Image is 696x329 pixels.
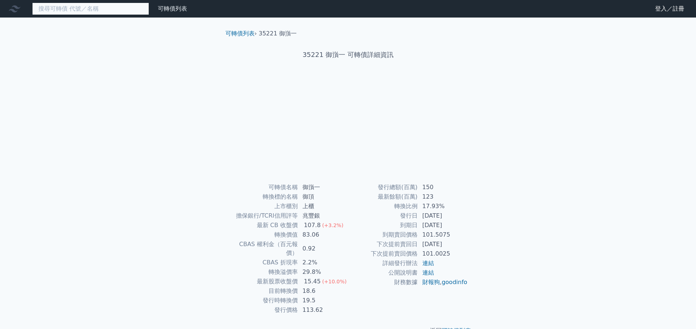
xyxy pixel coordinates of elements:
[322,279,347,284] span: (+10.0%)
[32,3,149,15] input: 搜尋可轉債 代號／名稱
[418,278,468,287] td: ,
[348,278,418,287] td: 財務數據
[348,240,418,249] td: 下次提前賣回日
[303,277,322,286] div: 15.45
[348,221,418,230] td: 到期日
[659,294,696,329] iframe: Chat Widget
[228,202,298,211] td: 上市櫃別
[228,192,298,202] td: 轉換標的名稱
[158,5,187,12] a: 可轉債列表
[348,183,418,192] td: 發行總額(百萬)
[422,279,440,286] a: 財報狗
[348,211,418,221] td: 發行日
[298,258,348,267] td: 2.2%
[225,29,257,38] li: ›
[298,211,348,221] td: 兆豐銀
[228,277,298,286] td: 最新股票收盤價
[228,230,298,240] td: 轉換價值
[348,230,418,240] td: 到期賣回價格
[418,202,468,211] td: 17.93%
[259,29,297,38] li: 35221 御嵿一
[228,211,298,221] td: 擔保銀行/TCRI信用評等
[228,240,298,258] td: CBAS 權利金（百元報價）
[418,249,468,259] td: 101.0025
[298,230,348,240] td: 83.06
[418,211,468,221] td: [DATE]
[442,279,467,286] a: goodinfo
[649,3,690,15] a: 登入／註冊
[418,230,468,240] td: 101.5075
[418,221,468,230] td: [DATE]
[422,260,434,267] a: 連結
[298,296,348,305] td: 19.5
[418,240,468,249] td: [DATE]
[348,202,418,211] td: 轉換比例
[418,183,468,192] td: 150
[298,286,348,296] td: 18.6
[228,221,298,230] td: 最新 CB 收盤價
[228,305,298,315] td: 發行價格
[348,192,418,202] td: 最新餘額(百萬)
[348,249,418,259] td: 下次提前賣回價格
[418,192,468,202] td: 123
[422,269,434,276] a: 連結
[298,183,348,192] td: 御嵿一
[228,296,298,305] td: 發行時轉換價
[303,221,322,230] div: 107.8
[228,258,298,267] td: CBAS 折現率
[228,183,298,192] td: 可轉債名稱
[659,294,696,329] div: 聊天小工具
[298,240,348,258] td: 0.92
[348,259,418,268] td: 詳細發行辦法
[322,222,343,228] span: (+3.2%)
[298,305,348,315] td: 113.62
[298,267,348,277] td: 29.8%
[348,268,418,278] td: 公開說明書
[220,50,477,60] h1: 35221 御嵿一 可轉債詳細資訊
[225,30,255,37] a: 可轉債列表
[298,202,348,211] td: 上櫃
[298,192,348,202] td: 御頂
[228,267,298,277] td: 轉換溢價率
[228,286,298,296] td: 目前轉換價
